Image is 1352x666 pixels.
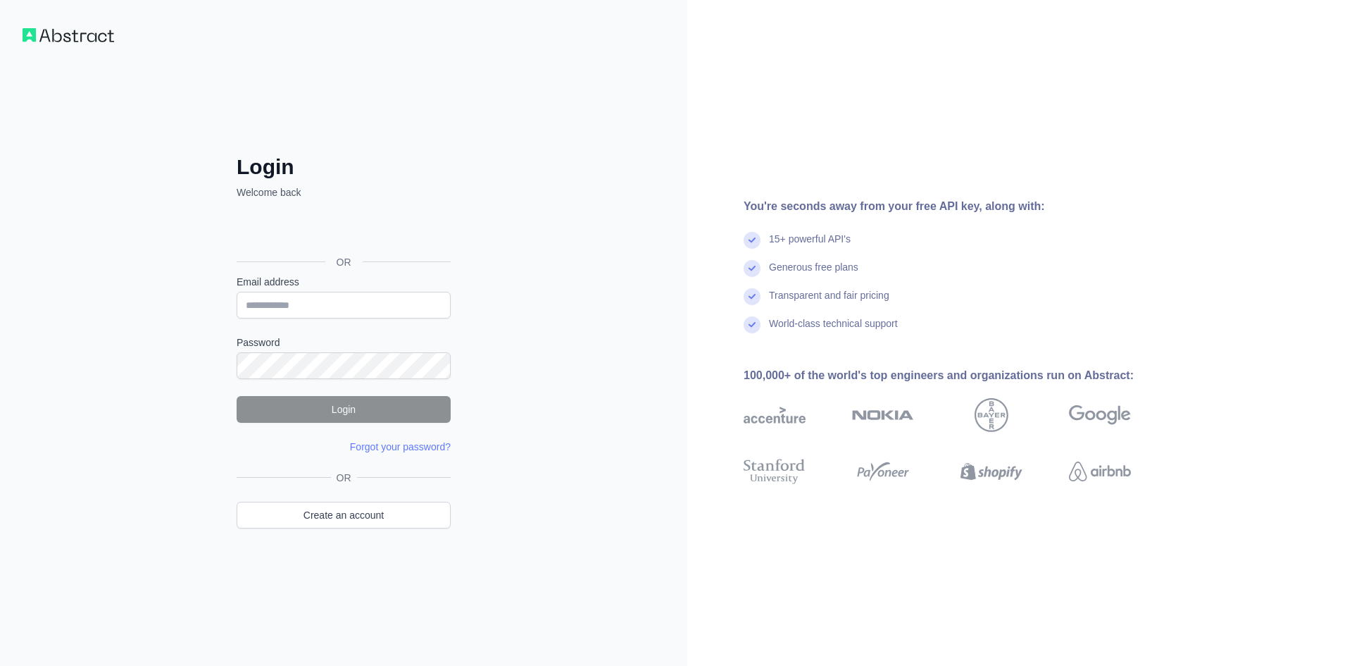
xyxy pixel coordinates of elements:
[230,215,455,246] iframe: Кнопка "Войти с аккаунтом Google"
[744,367,1176,384] div: 100,000+ of the world's top engineers and organizations run on Abstract:
[1069,398,1131,432] img: google
[744,198,1176,215] div: You're seconds away from your free API key, along with:
[1069,456,1131,487] img: airbnb
[744,398,806,432] img: accenture
[325,255,363,269] span: OR
[852,456,914,487] img: payoneer
[744,260,760,277] img: check mark
[769,288,889,316] div: Transparent and fair pricing
[769,232,851,260] div: 15+ powerful API's
[744,232,760,249] img: check mark
[237,275,451,289] label: Email address
[852,398,914,432] img: nokia
[237,396,451,423] button: Login
[769,316,898,345] div: World-class technical support
[237,335,451,350] label: Password
[769,260,858,288] div: Generous free plans
[237,185,451,199] p: Welcome back
[960,456,1022,487] img: shopify
[744,316,760,333] img: check mark
[23,28,114,42] img: Workflow
[237,502,451,529] a: Create an account
[237,154,451,180] h2: Login
[744,288,760,305] img: check mark
[744,456,806,487] img: stanford university
[350,441,451,452] a: Forgot your password?
[975,398,1008,432] img: bayer
[331,471,357,485] span: OR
